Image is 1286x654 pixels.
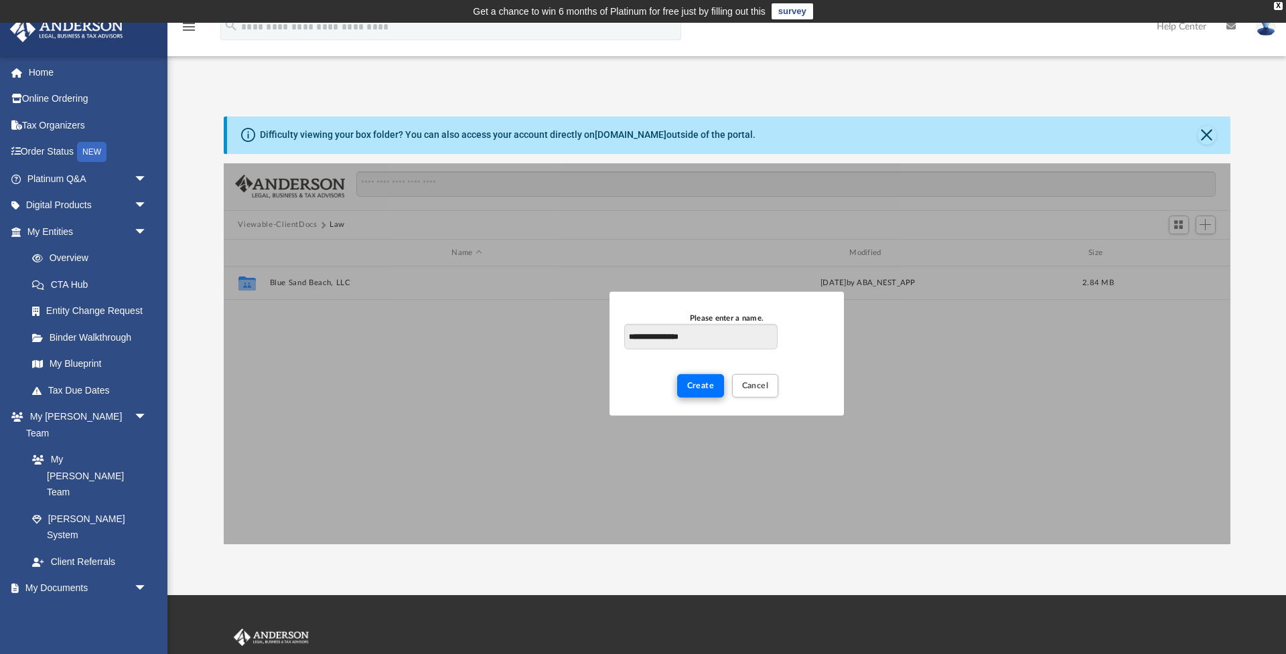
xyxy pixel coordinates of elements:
a: Client Referrals [19,548,161,575]
div: New Folder [610,292,844,415]
div: Get a chance to win 6 months of Platinum for free just by filling out this [473,3,766,19]
span: arrow_drop_down [134,218,161,246]
a: [DOMAIN_NAME] [595,129,666,140]
a: My [PERSON_NAME] Teamarrow_drop_down [9,404,161,446]
a: Tax Organizers [9,112,167,139]
a: Overview [19,245,167,272]
span: arrow_drop_down [134,575,161,602]
img: Anderson Advisors Platinum Portal [231,629,311,646]
i: search [224,18,238,33]
a: Digital Productsarrow_drop_down [9,192,167,219]
a: Box [19,601,154,628]
a: My Blueprint [19,351,161,378]
a: Online Ordering [9,86,167,112]
a: My Entitiesarrow_drop_down [9,218,167,245]
span: arrow_drop_down [134,192,161,220]
a: [PERSON_NAME] System [19,505,161,548]
a: My Documentsarrow_drop_down [9,575,161,602]
span: arrow_drop_down [134,165,161,193]
span: Cancel [742,382,769,390]
a: Home [9,59,167,86]
a: Order StatusNEW [9,139,167,166]
i: menu [181,19,197,35]
div: Difficulty viewing your box folder? You can also access your account directly on outside of the p... [260,128,756,142]
a: Platinum Q&Aarrow_drop_down [9,165,167,192]
a: Tax Due Dates [19,377,167,404]
button: Cancel [732,374,779,398]
a: menu [181,25,197,35]
button: Close [1198,126,1216,145]
button: Create [677,374,725,398]
input: Please enter a name. [624,324,778,349]
span: arrow_drop_down [134,404,161,431]
img: Anderson Advisors Platinum Portal [6,16,127,42]
img: User Pic [1256,17,1276,36]
div: Please enter a name. [624,312,829,324]
a: Binder Walkthrough [19,324,167,351]
a: Entity Change Request [19,298,167,325]
a: survey [772,3,813,19]
div: close [1274,2,1283,10]
div: NEW [77,142,106,162]
a: CTA Hub [19,271,167,298]
a: My [PERSON_NAME] Team [19,446,154,506]
span: Create [687,382,715,390]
